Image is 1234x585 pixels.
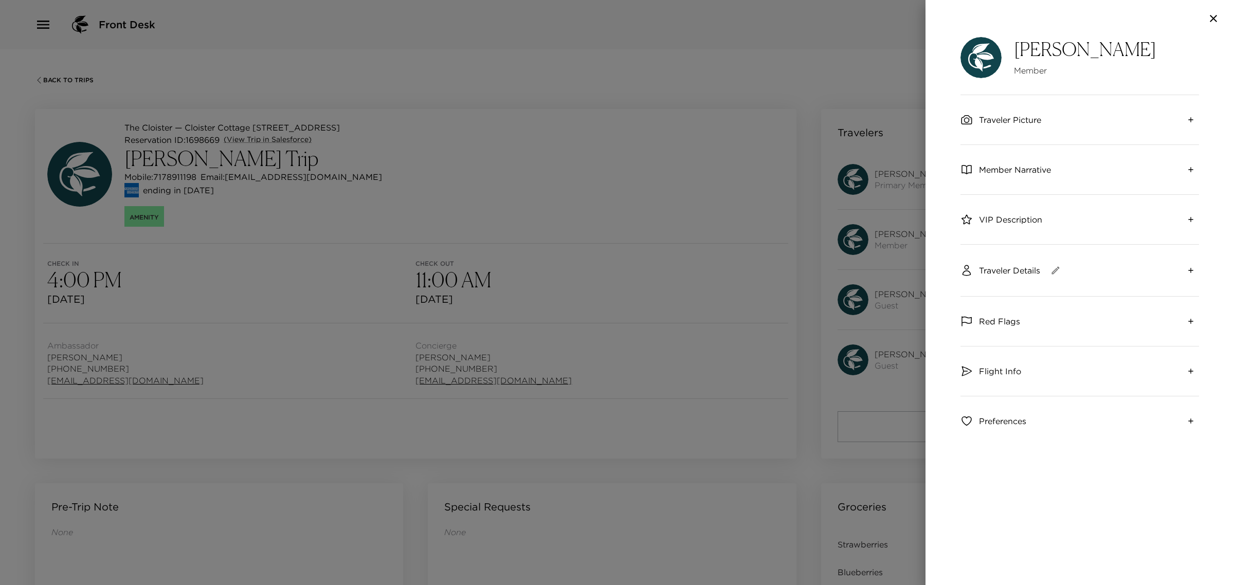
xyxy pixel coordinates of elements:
[1183,262,1199,279] button: expand
[979,214,1042,225] span: VIP Description
[1014,39,1156,61] h4: [PERSON_NAME]
[979,265,1040,276] span: Traveler Details
[1183,112,1199,128] button: expand
[960,37,1002,78] img: avatar.4afec266560d411620d96f9f038fe73f.svg
[979,114,1041,125] span: Traveler Picture
[979,316,1020,327] span: Red Flags
[1183,413,1199,429] button: expand
[979,365,1021,377] span: Flight Info
[1183,363,1199,379] button: expand
[1183,313,1199,330] button: expand
[1183,211,1199,228] button: expand
[1183,161,1199,178] button: expand
[979,415,1026,427] span: Preferences
[979,164,1051,175] span: Member Narrative
[1014,65,1156,76] span: Member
